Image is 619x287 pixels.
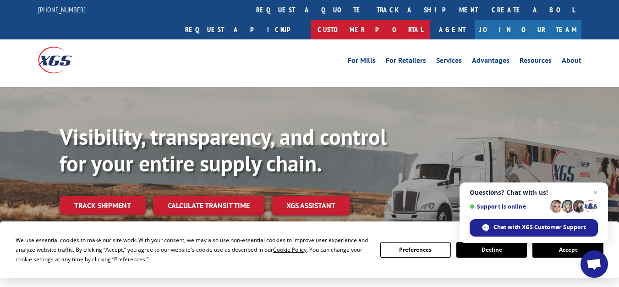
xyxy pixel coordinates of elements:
[348,57,376,67] a: For Mills
[532,242,603,258] button: Accept
[520,57,552,67] a: Resources
[470,203,547,210] span: Support is online
[153,196,264,215] a: Calculate transit time
[311,20,430,39] a: Customer Portal
[493,223,586,232] span: Chat with XGS Customer Support
[60,122,387,177] b: Visibility, transparency, and control for your entire supply chain.
[272,196,350,215] a: XGS ASSISTANT
[178,20,311,39] a: Request a pickup
[472,57,509,67] a: Advantages
[456,242,527,258] button: Decline
[470,189,598,196] span: Questions? Chat with us!
[16,235,369,264] div: We use essential cookies to make our site work. With your consent, we may also use non-essential ...
[475,20,581,39] a: Join Our Team
[562,57,581,67] a: About
[590,187,601,198] span: Close chat
[60,196,146,215] a: Track shipment
[114,255,145,263] span: Preferences
[436,57,462,67] a: Services
[273,246,307,254] span: Cookie Policy
[470,219,598,237] div: Chat with XGS Customer Support
[430,20,475,39] a: Agent
[386,57,426,67] a: For Retailers
[380,242,451,258] button: Preferences
[38,5,86,14] a: [PHONE_NUMBER]
[581,250,608,278] div: Open chat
